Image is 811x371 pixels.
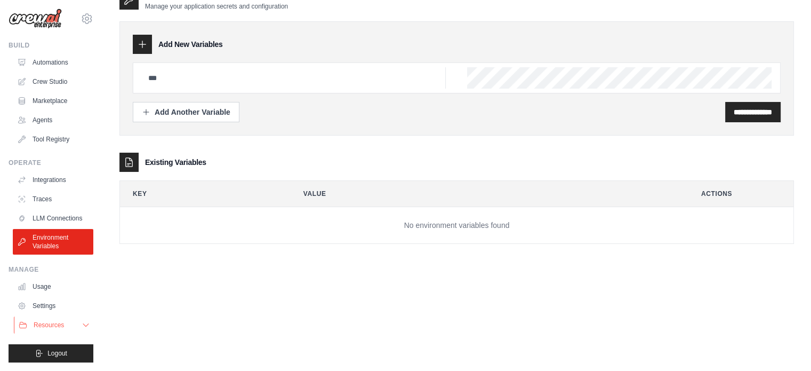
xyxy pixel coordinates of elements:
[9,344,93,362] button: Logout
[9,9,62,29] img: Logo
[13,112,93,129] a: Agents
[142,107,230,117] div: Add Another Variable
[13,229,93,255] a: Environment Variables
[133,102,239,122] button: Add Another Variable
[13,92,93,109] a: Marketplace
[13,131,93,148] a: Tool Registry
[9,159,93,167] div: Operate
[291,181,680,207] th: Value
[688,181,793,207] th: Actions
[13,210,93,227] a: LLM Connections
[120,207,793,244] td: No environment variables found
[13,54,93,71] a: Automations
[145,157,206,168] h3: Existing Variables
[13,297,93,314] a: Settings
[9,41,93,50] div: Build
[9,265,93,274] div: Manage
[120,181,282,207] th: Key
[145,2,288,11] p: Manage your application secrets and configuration
[34,321,64,329] span: Resources
[158,39,223,50] h3: Add New Variables
[13,73,93,90] a: Crew Studio
[13,278,93,295] a: Usage
[47,349,67,358] span: Logout
[13,171,93,188] a: Integrations
[14,317,94,334] button: Resources
[13,191,93,208] a: Traces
